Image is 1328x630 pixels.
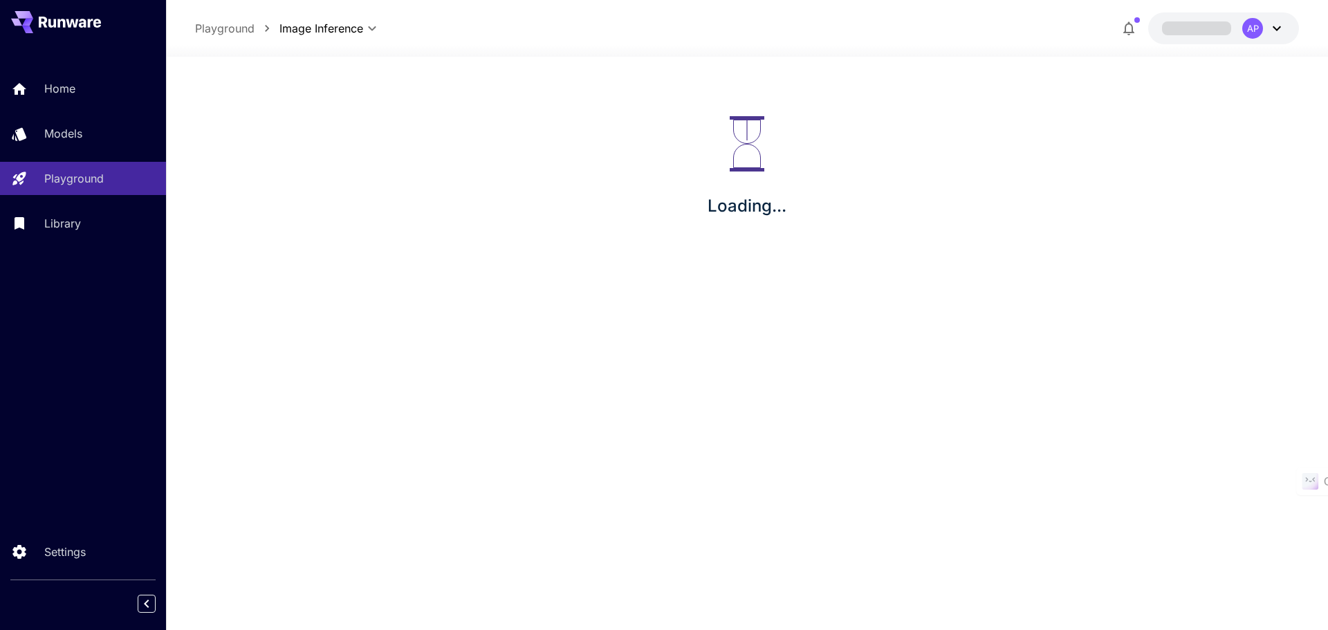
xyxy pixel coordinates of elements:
p: Settings [44,544,86,560]
p: Models [44,125,82,142]
button: AP [1148,12,1299,44]
div: Collapse sidebar [148,591,166,616]
div: AP [1242,18,1263,39]
a: Playground [195,20,255,37]
button: Collapse sidebar [138,595,156,613]
p: Library [44,215,81,232]
span: Image Inference [279,20,363,37]
p: Loading... [708,194,786,219]
p: Playground [44,170,104,187]
nav: breadcrumb [195,20,279,37]
p: Home [44,80,75,97]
